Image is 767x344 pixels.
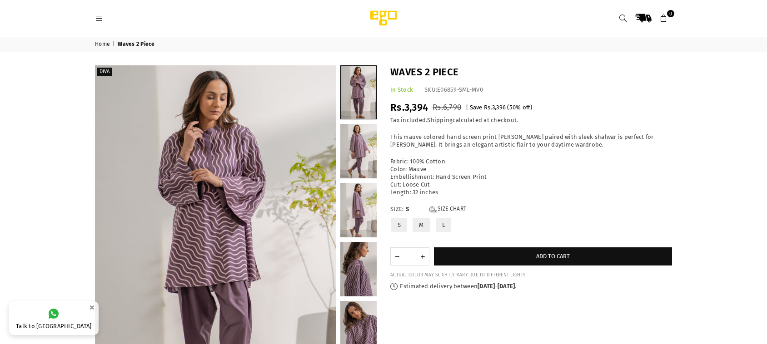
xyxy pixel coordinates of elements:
[390,283,672,290] p: Estimated delivery between - .
[390,247,429,265] quantity-input: Quantity
[113,41,116,48] span: |
[484,104,506,111] span: Rs.3,396
[88,37,679,52] nav: breadcrumbs
[390,272,672,278] div: ACTUAL COLOR MAY SLIGHTLY VARY DUE TO DIFFERENT LIGHTS
[509,104,516,111] span: 50
[86,300,97,315] button: ×
[470,104,483,111] span: Save
[9,301,99,335] a: Talk to [GEOGRAPHIC_DATA]
[412,217,431,233] label: M
[390,206,672,213] label: Size:
[434,247,672,265] button: Add to cart
[390,217,408,233] label: S
[390,117,672,124] div: Tax included. calculated at checkout.
[507,104,532,111] span: ( % off)
[656,10,672,26] a: 0
[667,10,674,17] span: 0
[536,253,570,260] span: Add to cart
[615,10,631,26] a: Search
[466,104,468,111] span: |
[390,65,672,79] h1: Waves 2 Piece
[390,158,672,196] p: Fabric: 100% Cotton Color: Mauve Embellishment: Hand Screen Print Cut: Loose Cut Length: 32 inches
[390,133,672,149] p: This mauve colored hand screen print [PERSON_NAME] paired with sleek shalwar is perfect for [PERS...
[95,41,111,48] a: Home
[118,41,156,48] span: Waves 2 Piece
[390,86,413,93] span: In Stock
[478,283,495,290] time: [DATE]
[406,206,424,213] span: S
[429,206,466,213] a: Size Chart
[91,15,107,21] a: Menu
[498,283,515,290] time: [DATE]
[390,101,428,113] span: Rs.3,394
[437,86,483,93] span: E06859-SML-MV0
[345,9,422,27] img: Ego
[435,217,452,233] label: L
[433,103,461,112] span: Rs.6,790
[97,68,112,76] label: Diva
[427,117,453,124] a: Shipping
[424,86,483,94] div: SKU:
